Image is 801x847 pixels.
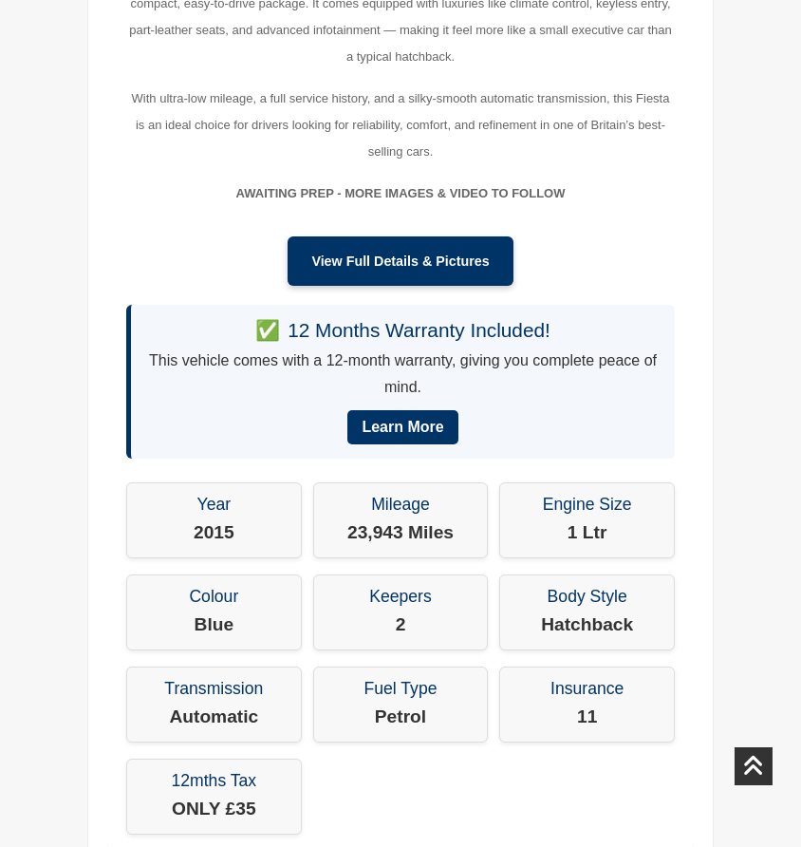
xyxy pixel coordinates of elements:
strong: AWAITING PREP - MORE IMAGES & VIDEO TO FOLLOW [236,186,566,200]
h3: Colour [139,587,289,607]
p: 1 Ltr [512,519,662,546]
h3: 12mths Tax [139,771,289,791]
p: 2 [326,612,476,638]
p: Blue [139,612,289,638]
a: View Full Details & Pictures [288,236,512,286]
h3: Mileage [326,495,476,515]
p: Petrol [326,704,476,730]
p: 11 [512,704,662,730]
h3: 12 Months Warranty Included! [145,319,661,343]
p: Automatic [139,704,289,730]
h3: Engine Size [512,495,662,515]
h3: Transmission [139,679,289,699]
h3: Fuel Type [326,679,476,699]
p: 2015 [139,519,289,546]
p: ONLY £35 [139,796,289,822]
p: 23,943 Miles [326,519,476,546]
h3: Body Style [512,587,662,607]
p: This vehicle comes with a 12-month warranty, giving you complete peace of mind. [145,348,661,401]
p: Hatchback [512,612,662,638]
a: Learn More [347,410,457,444]
h3: Insurance [512,679,662,699]
h3: Year [139,495,289,515]
h3: Keepers [326,587,476,607]
p: With ultra-low mileage, a full service history, and a silky-smooth automatic transmission, this F... [126,85,675,165]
